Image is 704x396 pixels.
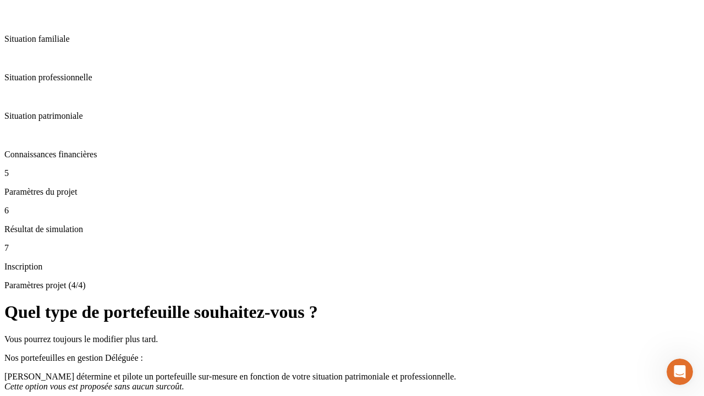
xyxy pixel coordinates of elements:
p: Vous pourrez toujours le modifier plus tard. [4,334,700,344]
p: 5 [4,168,700,178]
span: [PERSON_NAME] détermine et pilote un portefeuille sur-mesure en fonction de votre situation patri... [4,372,456,381]
p: Connaissances financières [4,150,700,159]
p: Résultat de simulation [4,224,700,234]
p: Inscription [4,262,700,272]
p: 7 [4,243,700,253]
p: Situation patrimoniale [4,111,700,121]
p: Situation familiale [4,34,700,44]
p: Situation professionnelle [4,73,700,82]
p: Paramètres du projet [4,187,700,197]
p: Paramètres projet (4/4) [4,280,700,290]
p: Nos portefeuilles en gestion Déléguée : [4,353,700,363]
span: Cette option vous est proposée sans aucun surcoût. [4,382,184,391]
h1: Quel type de portefeuille souhaitez-vous ? [4,302,700,322]
p: 6 [4,206,700,216]
iframe: Intercom live chat [667,359,693,385]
